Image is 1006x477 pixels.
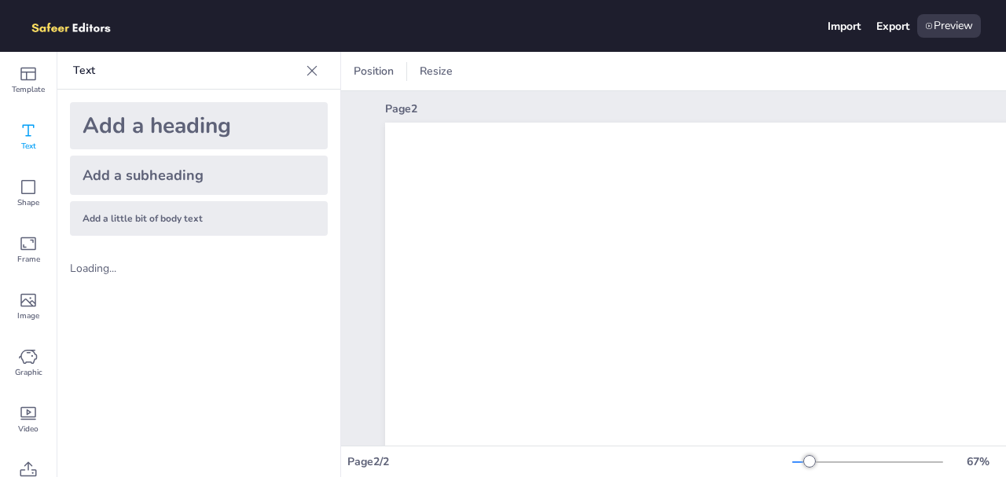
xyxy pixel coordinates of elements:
[18,423,39,435] span: Video
[70,261,152,276] div: Loading...
[959,454,997,469] div: 67 %
[73,52,299,90] p: Text
[70,156,328,195] div: Add a subheading
[70,201,328,236] div: Add a little bit of body text
[876,19,909,34] div: Export
[347,454,792,469] div: Page 2 / 2
[15,366,42,379] span: Graphic
[17,253,40,266] span: Frame
[17,196,39,209] span: Shape
[17,310,39,322] span: Image
[828,19,861,34] div: Import
[25,14,134,38] img: logo.png
[21,140,36,152] span: Text
[917,14,981,38] div: Preview
[351,64,397,79] span: Position
[12,83,45,96] span: Template
[70,102,328,149] div: Add a heading
[417,64,456,79] span: Resize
